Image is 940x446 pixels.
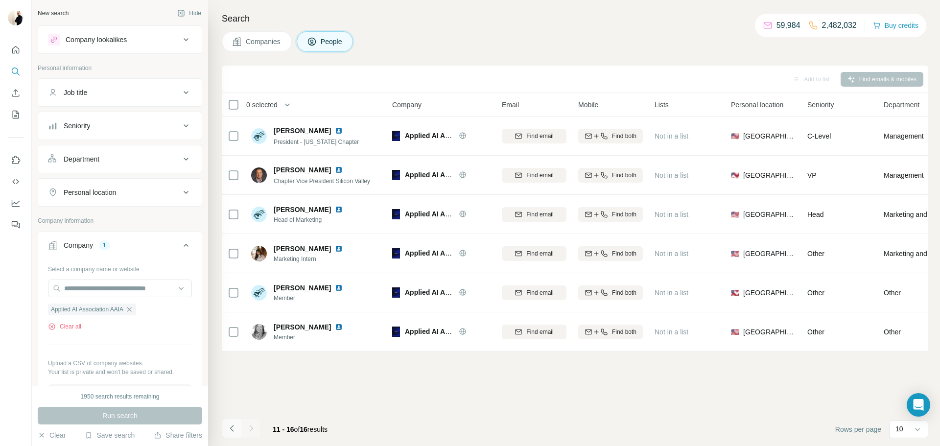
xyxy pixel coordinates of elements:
button: Save search [85,430,135,440]
button: Clear [38,430,66,440]
div: Personal location [64,188,116,197]
img: LinkedIn logo [335,127,343,135]
img: Logo of Applied AI Association AAIA [392,327,400,336]
img: LinkedIn logo [335,284,343,292]
span: C-Level [807,132,831,140]
span: Other [884,288,901,298]
span: Find both [612,132,636,141]
span: [PERSON_NAME] [274,165,331,175]
button: Find both [578,129,643,143]
span: Find both [612,249,636,258]
img: Avatar [251,285,267,301]
img: LinkedIn logo [335,323,343,331]
span: Department [884,100,919,110]
span: Not in a list [655,250,688,258]
span: Not in a list [655,171,688,179]
button: Find both [578,325,643,339]
span: Applied AI Association AAIA [51,305,123,314]
span: [GEOGRAPHIC_DATA] [743,131,796,141]
p: Company information [38,216,202,225]
p: Your list is private and won't be saved or shared. [48,368,192,376]
img: Avatar [251,207,267,222]
button: Quick start [8,41,23,59]
img: Logo of Applied AI Association AAIA [392,170,400,180]
span: Companies [246,37,282,47]
span: 🇺🇸 [731,131,739,141]
span: [GEOGRAPHIC_DATA] [743,210,796,219]
div: Open Intercom Messenger [907,393,930,417]
span: [PERSON_NAME] [274,126,331,136]
p: 10 [895,424,903,434]
div: Company [64,240,93,250]
button: Company1 [38,234,202,261]
span: Find both [612,171,636,180]
p: Personal information [38,64,202,72]
button: Use Surfe API [8,173,23,190]
span: Member [274,294,354,303]
span: Management [884,170,924,180]
button: Department [38,147,202,171]
span: Mobile [578,100,598,110]
span: Head of Marketing [274,215,354,224]
span: 🇺🇸 [731,170,739,180]
button: Find email [502,129,566,143]
span: Find email [526,132,553,141]
img: Logo of Applied AI Association AAIA [392,248,400,258]
span: Find email [526,328,553,336]
button: Find both [578,207,643,222]
button: Find email [502,285,566,300]
button: Find both [578,246,643,261]
button: Job title [38,81,202,104]
span: [GEOGRAPHIC_DATA] [743,327,796,337]
span: Applied AI Association AAIA [405,132,497,140]
button: Find both [578,168,643,183]
span: Not in a list [655,328,688,336]
p: 2,482,032 [822,20,857,31]
span: Find email [526,210,553,219]
button: Personal location [38,181,202,204]
span: Not in a list [655,132,688,140]
span: [PERSON_NAME] [274,322,331,332]
div: Seniority [64,121,90,131]
span: 🇺🇸 [731,210,739,219]
button: Enrich CSV [8,84,23,102]
h4: Search [222,12,928,25]
span: Other [807,289,824,297]
span: Find email [526,171,553,180]
span: Head [807,211,823,218]
button: Company lookalikes [38,28,202,51]
span: Other [884,327,901,337]
span: Email [502,100,519,110]
span: Find both [612,328,636,336]
button: Share filters [154,430,202,440]
span: 🇺🇸 [731,327,739,337]
button: My lists [8,106,23,123]
span: Personal location [731,100,783,110]
span: Find email [526,288,553,297]
div: Job title [64,88,87,97]
span: 🇺🇸 [731,249,739,258]
span: 11 - 16 [273,425,294,433]
span: Find email [526,249,553,258]
span: Management [884,131,924,141]
button: Use Surfe on LinkedIn [8,151,23,169]
img: Avatar [251,246,267,261]
div: Department [64,154,99,164]
span: Chapter Vice President Silicon Valley [274,178,370,185]
span: Marketing Intern [274,255,354,263]
span: Applied AI Association AAIA [405,210,497,218]
img: Avatar [251,324,267,340]
button: Find email [502,325,566,339]
div: Select a company name or website [48,261,192,274]
span: People [321,37,343,47]
img: LinkedIn logo [335,206,343,213]
img: Logo of Applied AI Association AAIA [392,209,400,219]
div: Company lookalikes [66,35,127,45]
span: Rows per page [835,424,881,434]
button: Hide [170,6,208,21]
span: [GEOGRAPHIC_DATA] [743,249,796,258]
span: Applied AI Association AAIA [405,249,497,257]
img: LinkedIn logo [335,166,343,174]
img: Avatar [251,128,267,144]
span: Find both [612,210,636,219]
